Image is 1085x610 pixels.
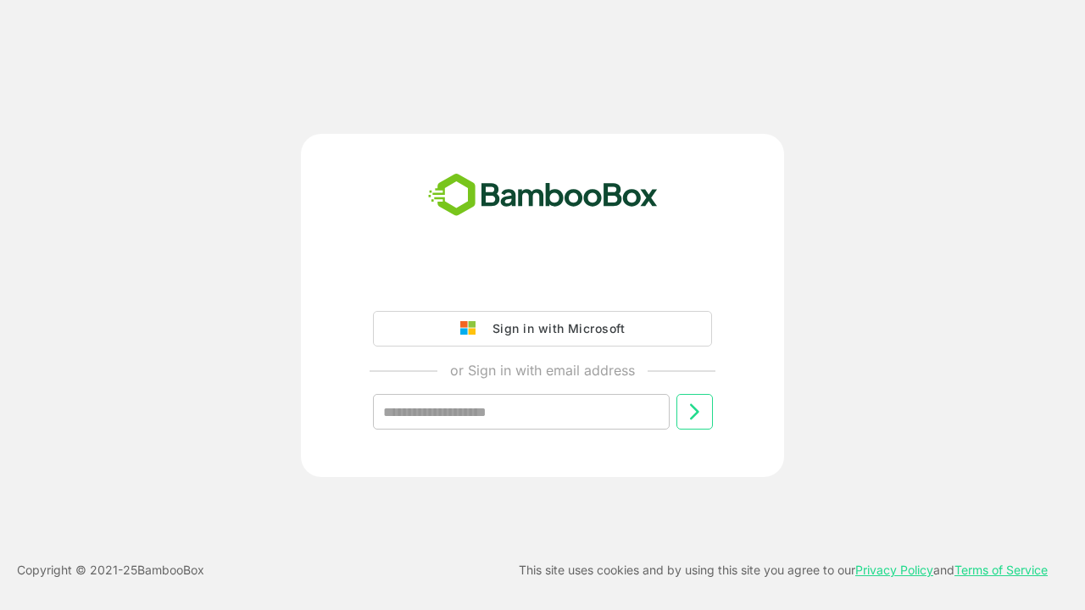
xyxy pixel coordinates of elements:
a: Privacy Policy [855,563,933,577]
img: google [460,321,484,336]
button: Sign in with Microsoft [373,311,712,347]
p: This site uses cookies and by using this site you agree to our and [519,560,1048,580]
img: bamboobox [419,168,667,224]
a: Terms of Service [954,563,1048,577]
p: or Sign in with email address [450,360,635,380]
p: Copyright © 2021- 25 BambooBox [17,560,204,580]
div: Sign in with Microsoft [484,318,625,340]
